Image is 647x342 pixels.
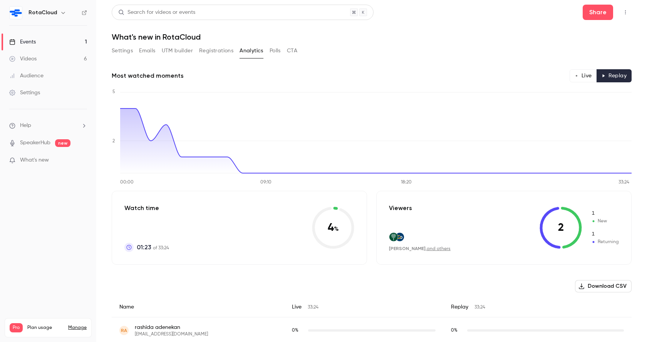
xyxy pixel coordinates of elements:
button: Polls [270,45,281,57]
span: [EMAIL_ADDRESS][DOMAIN_NAME] [135,331,208,337]
tspan: 09:10 [260,180,272,185]
span: new [55,139,70,147]
img: gonorthwest.co.uk [396,233,404,241]
div: Search for videos or events [118,8,195,17]
h1: What's new in RotaCloud [112,32,632,42]
li: help-dropdown-opener [9,122,87,130]
span: 01:23 [137,243,151,252]
tspan: 00:00 [120,180,134,185]
span: 0 % [451,328,458,333]
a: SpeakerHub [20,139,50,147]
img: woodleisure.co.uk [389,233,398,241]
span: What's new [20,156,49,164]
button: Share [583,5,613,20]
div: Audience [9,72,44,80]
tspan: 5 [112,90,115,94]
button: Replay [597,69,632,82]
span: Returning [591,231,619,238]
tspan: 33:24 [619,180,629,185]
div: Videos [9,55,37,63]
span: New [591,218,619,225]
span: Help [20,122,31,130]
button: Registrations [199,45,233,57]
p: Viewers [389,204,412,213]
a: and others [427,247,451,251]
button: Download CSV [575,280,632,292]
span: Replay watch time [451,327,463,334]
span: rashida adenekan [135,324,208,331]
div: Live [284,297,443,317]
button: Live [570,69,597,82]
span: [PERSON_NAME] [389,246,426,251]
span: ra [121,327,127,334]
img: RotaCloud [10,7,22,19]
button: Settings [112,45,133,57]
h2: Most watched moments [112,71,184,80]
span: Pro [10,323,23,332]
span: Returning [591,239,619,245]
button: CTA [287,45,297,57]
span: 0 % [292,328,298,333]
h6: RotaCloud [28,9,57,17]
button: UTM builder [162,45,193,57]
span: New [591,210,619,217]
div: Settings [9,89,40,97]
span: Plan usage [27,325,64,331]
span: 33:24 [474,305,485,310]
div: Name [112,297,284,317]
div: Replay [443,297,632,317]
div: , [389,245,451,252]
p: of 33:24 [137,243,169,252]
a: Manage [68,325,87,331]
button: Emails [139,45,155,57]
span: 33:24 [308,305,318,310]
tspan: 2 [112,139,115,143]
span: Live watch time [292,327,304,334]
div: Events [9,38,36,46]
tspan: 18:20 [401,180,412,185]
p: Watch time [124,204,169,213]
button: Analytics [240,45,263,57]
